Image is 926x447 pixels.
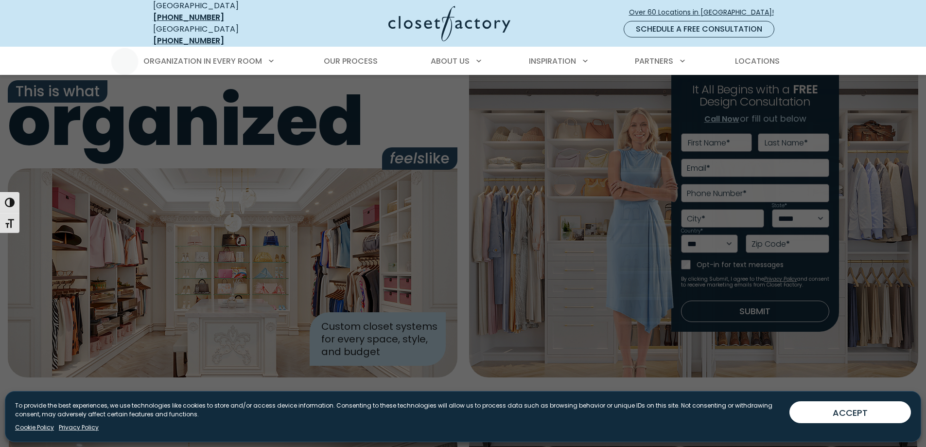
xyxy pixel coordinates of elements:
span: About Us [431,55,470,67]
span: Over 60 Locations in [GEOGRAPHIC_DATA]! [629,7,782,18]
a: Cookie Policy [15,423,54,432]
span: Locations [735,55,780,67]
span: Inspiration [529,55,576,67]
a: Schedule a Free Consultation [624,21,774,37]
p: To provide the best experiences, we use technologies like cookies to store and/or access device i... [15,401,782,419]
span: Partners [635,55,673,67]
a: Privacy Policy [59,423,99,432]
span: Our Process [324,55,378,67]
a: [PHONE_NUMBER] [153,35,224,46]
span: Organization in Every Room [143,55,262,67]
button: ACCEPT [789,401,911,423]
nav: Primary Menu [137,48,790,75]
a: [PHONE_NUMBER] [153,12,224,23]
div: [GEOGRAPHIC_DATA] [153,23,294,47]
a: Over 60 Locations in [GEOGRAPHIC_DATA]! [629,4,782,21]
img: Closet Factory Logo [388,6,510,41]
